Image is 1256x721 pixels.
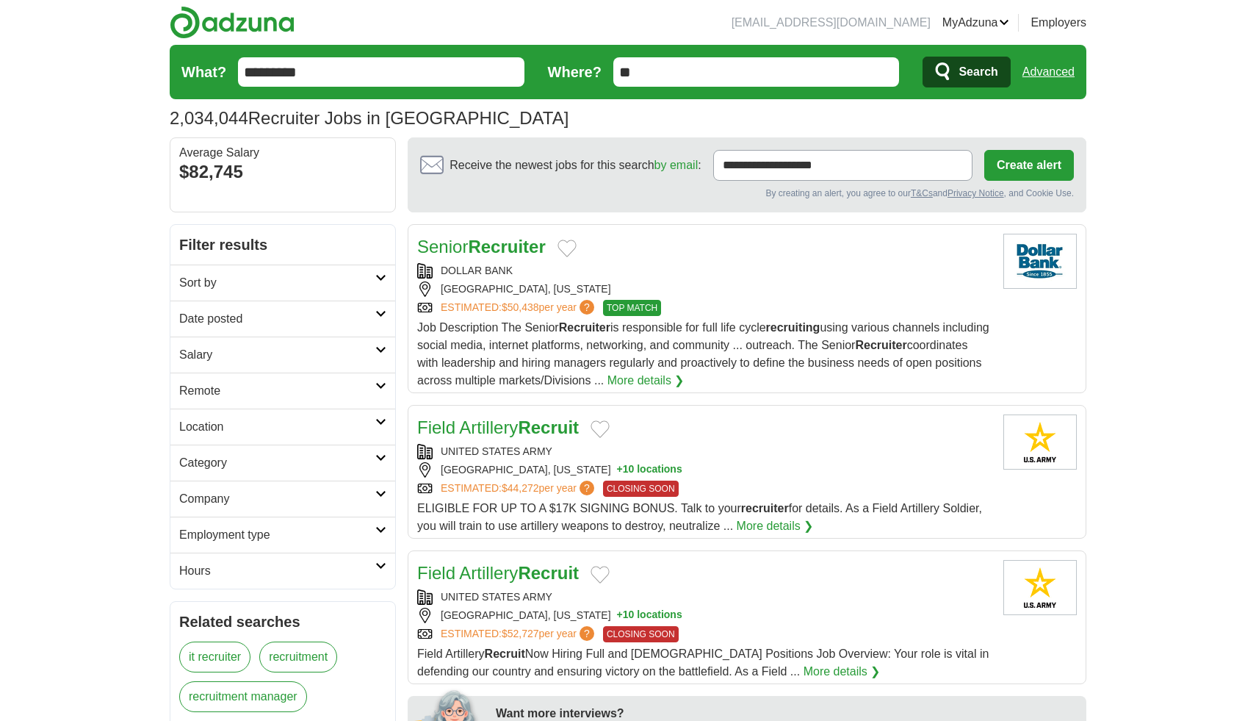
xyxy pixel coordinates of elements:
[170,553,395,589] a: Hours
[170,301,395,337] a: Date posted
[617,608,682,623] button: +10 locations
[603,300,661,316] span: TOP MATCH
[580,626,594,641] span: ?
[259,642,337,672] a: recruitment
[804,663,881,681] a: More details ❯
[179,159,386,185] div: $82,745
[179,526,375,544] h2: Employment type
[732,14,931,32] li: [EMAIL_ADDRESS][DOMAIN_NAME]
[1003,415,1077,470] img: United States Army logo
[179,274,375,292] h2: Sort by
[179,418,375,436] h2: Location
[654,159,699,171] a: by email
[737,517,814,535] a: More details ❯
[179,454,375,472] h2: Category
[181,61,226,83] label: What?
[179,346,375,364] h2: Salary
[441,300,597,316] a: ESTIMATED:$50,438per year?
[441,591,552,603] a: UNITED STATES ARMY
[170,373,395,409] a: Remote
[948,188,1004,198] a: Privacy Notice
[417,502,982,532] span: ELIGIBLE FOR UP TO A $17K SIGNING BONUS. Talk to your for details. As a Field Artillery Soldier, ...
[170,409,395,445] a: Location
[923,57,1010,87] button: Search
[1031,14,1086,32] a: Employers
[1003,560,1077,615] img: United States Army logo
[485,648,525,660] strong: Recruit
[170,225,395,265] h2: Filter results
[766,321,820,334] strong: recruiting
[959,57,997,87] span: Search
[617,462,623,478] span: +
[179,681,307,712] a: recruitment manager
[417,608,992,623] div: [GEOGRAPHIC_DATA], [US_STATE]
[591,420,610,438] button: Add to favorite jobs
[441,265,513,276] a: DOLLAR BANK
[441,445,552,457] a: UNITED STATES ARMY
[170,105,248,132] span: 2,034,044
[518,563,579,583] strong: Recruit
[1022,57,1075,87] a: Advanced
[741,502,789,514] strong: recruiter
[502,301,539,313] span: $50,438
[170,6,295,39] img: Adzuna logo
[441,626,597,642] a: ESTIMATED:$52,727per year?
[518,417,579,437] strong: Recruit
[557,240,577,257] button: Add to favorite jobs
[170,445,395,481] a: Category
[591,566,610,584] button: Add to favorite jobs
[417,237,546,257] a: SeniorRecruiter
[170,108,569,128] h1: Recruiter Jobs in [GEOGRAPHIC_DATA]
[417,417,579,437] a: Field ArtilleryRecruit
[179,642,250,672] a: it recruiter
[502,482,539,494] span: $44,272
[580,481,594,495] span: ?
[170,337,395,373] a: Salary
[1003,234,1077,289] img: Dollar Bank logo
[420,187,1074,200] div: By creating an alert, you agree to our and , and Cookie Use.
[855,339,906,351] strong: Recruiter
[179,382,375,400] h2: Remote
[417,563,579,583] a: Field ArtilleryRecruit
[617,462,682,478] button: +10 locations
[417,462,992,478] div: [GEOGRAPHIC_DATA], [US_STATE]
[450,157,701,174] span: Receive the newest jobs for this search :
[559,321,610,334] strong: Recruiter
[170,517,395,553] a: Employment type
[468,237,545,257] strong: Recruiter
[170,481,395,517] a: Company
[417,281,992,297] div: [GEOGRAPHIC_DATA], [US_STATE]
[417,648,989,678] span: Field Artillery Now Hiring Full and [DEMOGRAPHIC_DATA] Positions Job Overview: Your role is vital...
[179,310,375,328] h2: Date posted
[580,300,594,315] span: ?
[911,188,933,198] a: T&Cs
[170,265,395,301] a: Sort by
[607,372,685,390] a: More details ❯
[548,61,602,83] label: Where?
[179,147,386,159] div: Average Salary
[441,481,597,497] a: ESTIMATED:$44,272per year?
[417,321,989,387] span: Job Description The Senior is responsible for full life cycle using various channels including so...
[179,562,375,580] h2: Hours
[603,481,679,497] span: CLOSING SOON
[617,608,623,623] span: +
[984,150,1074,181] button: Create alert
[502,628,539,639] span: $52,727
[179,611,386,633] h2: Related searches
[603,626,679,642] span: CLOSING SOON
[179,490,375,508] h2: Company
[942,14,1010,32] a: MyAdzuna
